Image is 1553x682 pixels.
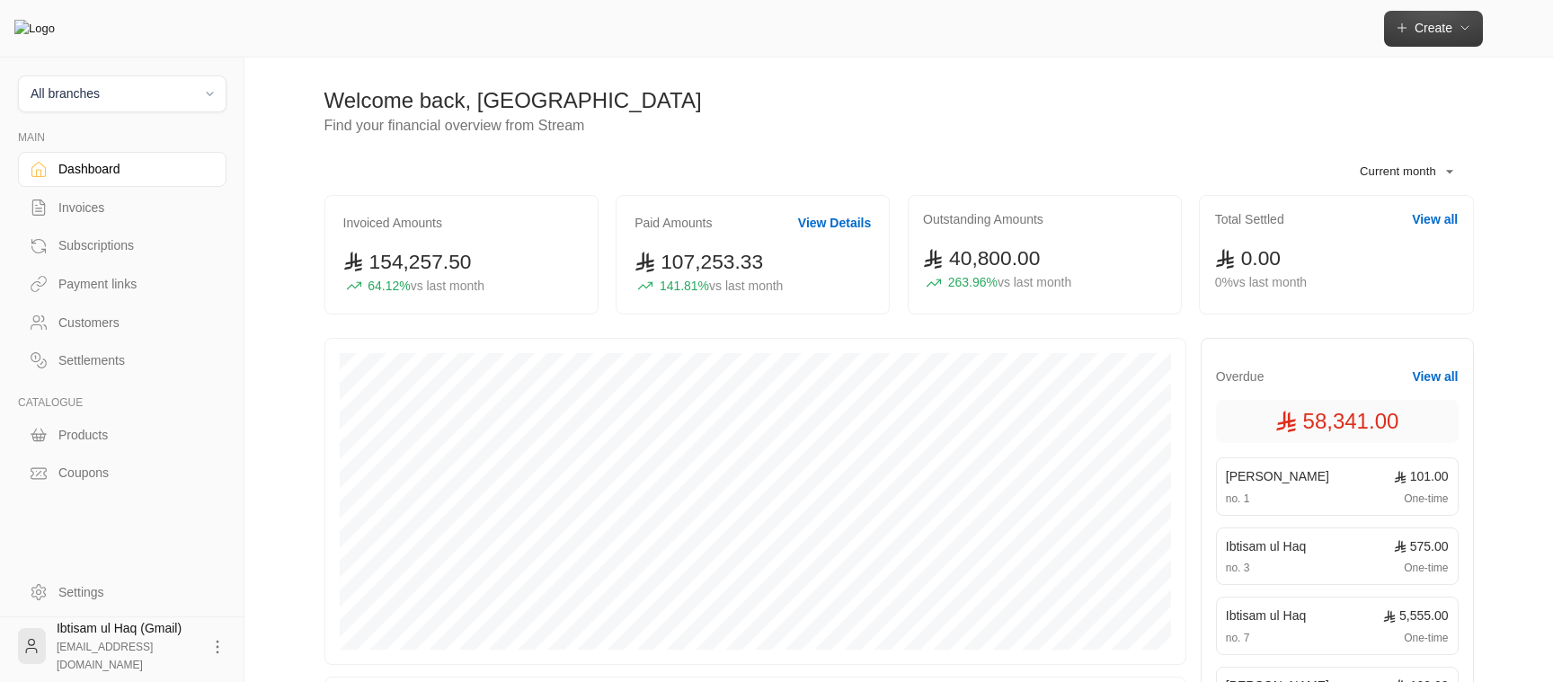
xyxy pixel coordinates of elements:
button: View Details [798,214,871,232]
h2: Invoiced Amounts [343,214,443,232]
span: 0 % vs last month [1215,273,1308,292]
span: no. 1 [1226,492,1250,506]
span: 107,253.33 [635,250,763,273]
div: All branches [31,84,100,103]
button: View all [1412,210,1458,228]
span: vs last month [709,279,783,293]
div: Ibtisam ul Haq (Gmail) [57,619,198,673]
div: Payment links [58,275,204,293]
span: [PERSON_NAME] [1226,467,1329,485]
button: View all [1412,368,1458,385]
div: Customers [58,314,204,332]
span: 575.00 [1394,537,1449,555]
a: Payment links [18,267,226,302]
a: Coupons [18,456,226,491]
span: 5,555.00 [1383,607,1448,624]
p: MAIN [18,130,226,145]
div: Subscriptions [58,236,204,254]
span: 58,341.00 [1275,407,1398,436]
span: 40,800.00 [923,246,1040,270]
a: Products [18,417,226,452]
span: vs last month [998,275,1071,289]
span: Find your financial overview from Stream [324,118,585,133]
span: [EMAIL_ADDRESS][DOMAIN_NAME] [57,641,153,671]
div: Settlements [58,351,204,369]
span: no. 7 [1226,631,1250,645]
div: Products [58,426,204,444]
h2: Total Settled [1215,210,1284,228]
span: Create [1415,21,1452,35]
a: Settlements [18,343,226,378]
span: One-time [1404,561,1448,575]
span: 0.00 [1215,246,1281,270]
span: One-time [1404,492,1448,506]
a: Dashboard [18,152,226,187]
span: Ibtisam ul Haq [1226,537,1306,555]
a: Invoices [18,190,226,226]
a: Customers [18,305,226,340]
span: vs last month [411,279,484,293]
button: Create [1384,11,1483,47]
span: 141.81 % [660,277,783,296]
span: 154,257.50 [343,250,472,273]
span: 64.12 % [368,277,484,296]
div: Settings [58,583,204,601]
a: Settings [18,574,226,609]
p: CATALOGUE [18,395,226,410]
div: Welcome back, [GEOGRAPHIC_DATA] [324,86,1474,115]
span: 263.96 % [948,273,1071,292]
div: Dashboard [58,160,204,178]
div: Coupons [58,464,204,482]
span: Ibtisam ul Haq [1226,607,1306,624]
div: Current month [1330,148,1465,195]
div: Invoices [58,199,204,217]
span: One-time [1404,631,1448,645]
button: All branches [18,75,226,112]
img: Logo [14,20,55,38]
h2: Paid Amounts [635,214,712,232]
h2: Outstanding Amounts [923,210,1043,228]
a: Subscriptions [18,228,226,263]
span: Overdue [1216,368,1265,385]
span: no. 3 [1226,561,1250,575]
span: 101.00 [1394,467,1449,485]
